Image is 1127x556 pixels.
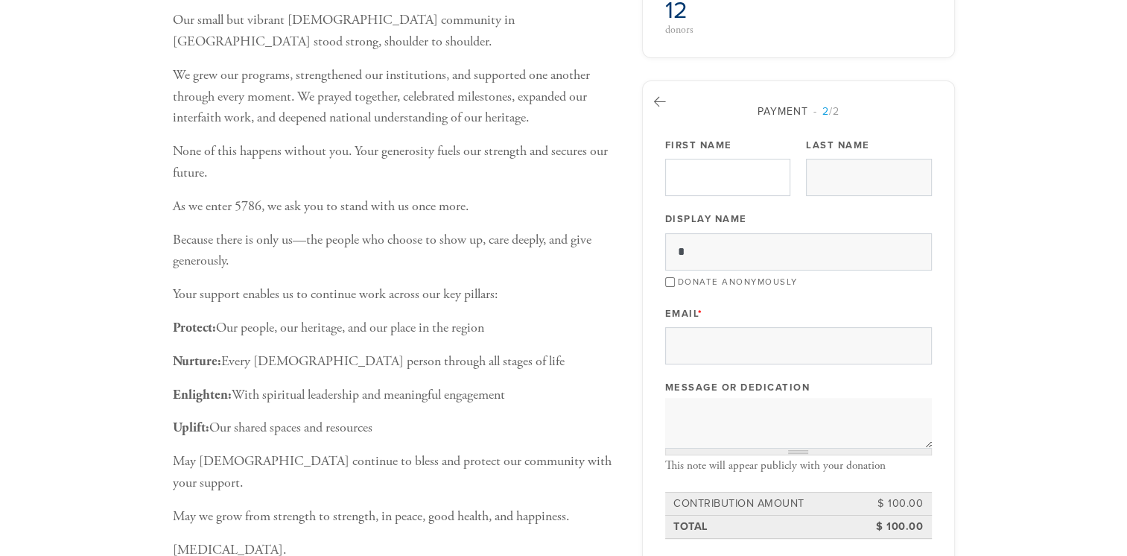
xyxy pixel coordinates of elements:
[173,506,620,528] p: May we grow from strength to strength, in peace, good health, and happiness.
[173,419,209,436] b: Uplift:
[173,10,620,53] p: Our small but vibrant [DEMOGRAPHIC_DATA] community in [GEOGRAPHIC_DATA] stood strong, shoulder to...
[665,459,932,473] div: This note will appear publicly with your donation
[173,386,232,403] b: Enlighten:
[173,196,620,218] p: As we enter 5786, we ask you to stand with us once more.
[671,516,858,537] td: Total
[813,105,839,118] span: /2
[665,25,794,35] div: donors
[665,139,732,152] label: First Name
[678,277,798,287] label: Donate Anonymously
[665,212,747,226] label: Display Name
[173,451,620,494] p: May [DEMOGRAPHIC_DATA] continue to bless and protect our community with your support.
[858,516,925,537] td: $ 100.00
[806,139,870,152] label: Last Name
[173,385,620,406] p: With spiritual leadership and meaningful engagement
[173,353,221,370] b: Nurture:
[173,141,620,184] p: None of this happens without you. Your generosity fuels our strength and secures our future.
[822,105,829,118] span: 2
[173,318,620,339] p: Our people, our heritage, and our place in the region
[665,307,703,320] label: Email
[173,351,620,373] p: Every [DEMOGRAPHIC_DATA] person through all stages of life
[173,319,216,336] b: Protect:
[858,493,925,514] td: $ 100.00
[173,65,620,129] p: We grew our programs, strengthened our institutions, and supported one another through every mome...
[698,308,703,320] span: This field is required.
[173,284,620,306] p: Your support enables us to continue work across our key pillars:
[173,417,620,439] p: Our shared spaces and resources
[173,230,620,273] p: Because there is only us—the people who choose to show up, care deeply, and give generously.
[671,493,858,514] td: Contribution Amount
[665,104,932,119] div: Payment
[665,381,810,394] label: Message or dedication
